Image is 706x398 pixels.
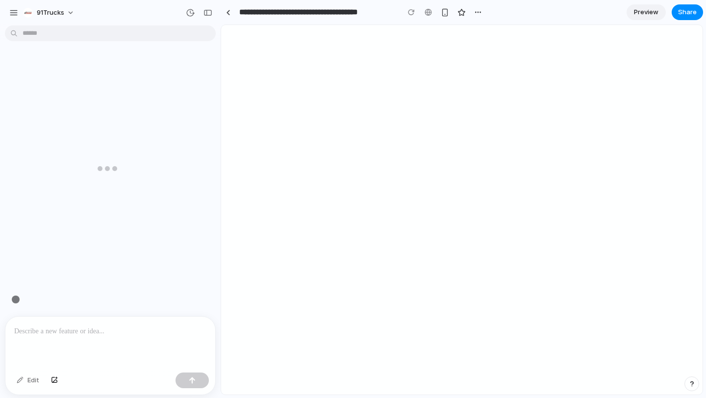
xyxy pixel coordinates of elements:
[678,7,697,17] span: Share
[634,7,658,17] span: Preview
[672,4,703,20] button: Share
[37,8,64,18] span: 91Trucks
[627,4,666,20] a: Preview
[19,5,79,21] button: 91Trucks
